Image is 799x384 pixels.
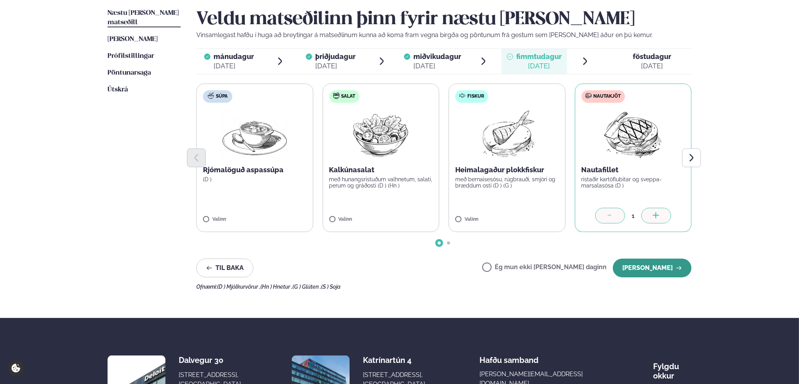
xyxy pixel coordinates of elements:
[315,52,356,61] span: þriðjudagur
[594,93,621,100] span: Nautakjöt
[459,93,465,99] img: fish.svg
[682,148,701,167] button: Next slide
[633,52,671,61] span: föstudagur
[582,176,685,189] p: ristaðir kartöflubitar og sveppa- marsalasósa (D )
[217,284,260,290] span: (D ) Mjólkurvörur ,
[479,349,539,365] span: Hafðu samband
[341,93,356,100] span: Salat
[108,52,154,61] a: Prófílstillingar
[613,259,691,277] button: [PERSON_NAME]
[455,176,559,189] p: með bernaisesósu, rúgbrauði, smjöri og bræddum osti (D ) (G )
[585,93,592,99] img: beef.svg
[108,36,158,43] span: [PERSON_NAME]
[220,109,289,159] img: Soup.png
[467,93,484,100] span: Fiskur
[413,61,461,71] div: [DATE]
[108,10,179,26] span: Næstu [PERSON_NAME] matseðill
[208,93,214,99] img: soup.svg
[108,85,128,95] a: Útskrá
[108,86,128,93] span: Útskrá
[329,165,433,175] p: Kalkúnasalat
[516,61,562,71] div: [DATE]
[455,165,559,175] p: Heimalagaður plokkfiskur
[260,284,293,290] span: (Hn ) Hnetur ,
[413,52,461,61] span: miðvikudagur
[108,35,158,44] a: [PERSON_NAME]
[203,176,307,182] p: (D )
[625,211,641,220] div: 1
[214,52,254,61] span: mánudagur
[108,68,151,78] a: Pöntunarsaga
[363,355,425,365] div: Katrínartún 4
[8,360,24,376] a: Cookie settings
[179,355,241,365] div: Dalvegur 30
[196,259,253,277] button: Til baka
[187,148,206,167] button: Previous slide
[633,61,671,71] div: [DATE]
[333,93,339,99] img: salad.svg
[214,61,254,71] div: [DATE]
[293,284,321,290] span: (G ) Glúten ,
[516,52,562,61] span: fimmtudagur
[346,109,415,159] img: Salad.png
[653,355,691,380] div: Fylgdu okkur
[108,53,154,59] span: Prófílstillingar
[329,176,433,189] p: með hunangsristuðum valhnetum, salati, perum og gráðosti (D ) (Hn )
[315,61,356,71] div: [DATE]
[196,284,691,290] div: Ofnæmi:
[196,9,691,30] h2: Veldu matseðilinn þinn fyrir næstu [PERSON_NAME]
[582,165,685,175] p: Nautafillet
[321,284,341,290] span: (S ) Soja
[203,165,307,175] p: Rjómalöguð aspassúpa
[216,93,228,100] span: Súpa
[438,241,441,245] span: Go to slide 1
[447,241,450,245] span: Go to slide 2
[598,109,668,159] img: Beef-Meat.png
[472,109,542,159] img: Fish.png
[196,30,691,40] p: Vinsamlegast hafðu í huga að breytingar á matseðlinum kunna að koma fram vegna birgða og pöntunum...
[108,70,151,76] span: Pöntunarsaga
[108,9,181,27] a: Næstu [PERSON_NAME] matseðill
